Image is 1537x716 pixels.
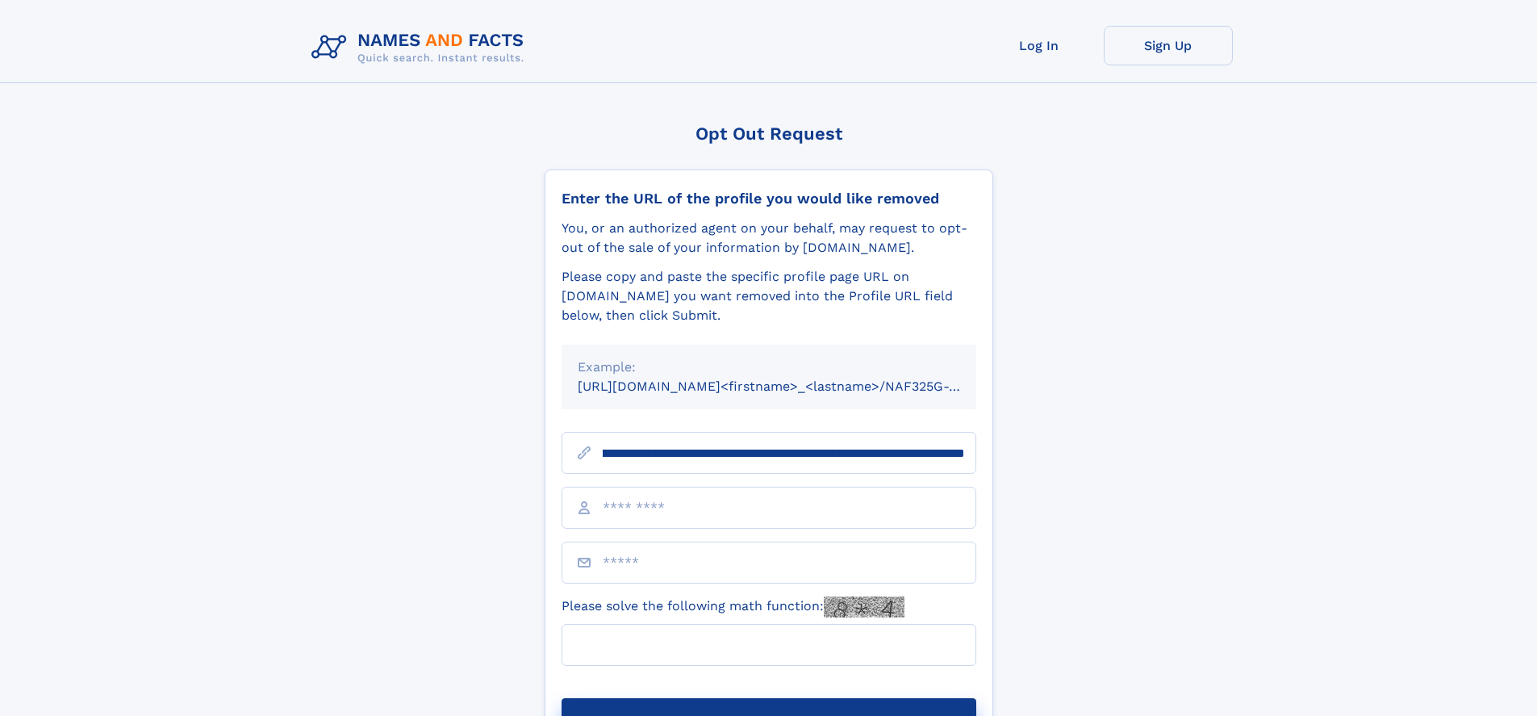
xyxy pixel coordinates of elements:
[975,26,1104,65] a: Log In
[545,124,993,144] div: Opt Out Request
[578,379,1007,394] small: [URL][DOMAIN_NAME]<firstname>_<lastname>/NAF325G-xxxxxxxx
[305,26,537,69] img: Logo Names and Facts
[562,597,904,618] label: Please solve the following math function:
[578,358,960,377] div: Example:
[1104,26,1233,65] a: Sign Up
[562,267,976,325] div: Please copy and paste the specific profile page URL on [DOMAIN_NAME] you want removed into the Pr...
[562,190,976,207] div: Enter the URL of the profile you would like removed
[562,219,976,258] div: You, or an authorized agent on your behalf, may request to opt-out of the sale of your informatio...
